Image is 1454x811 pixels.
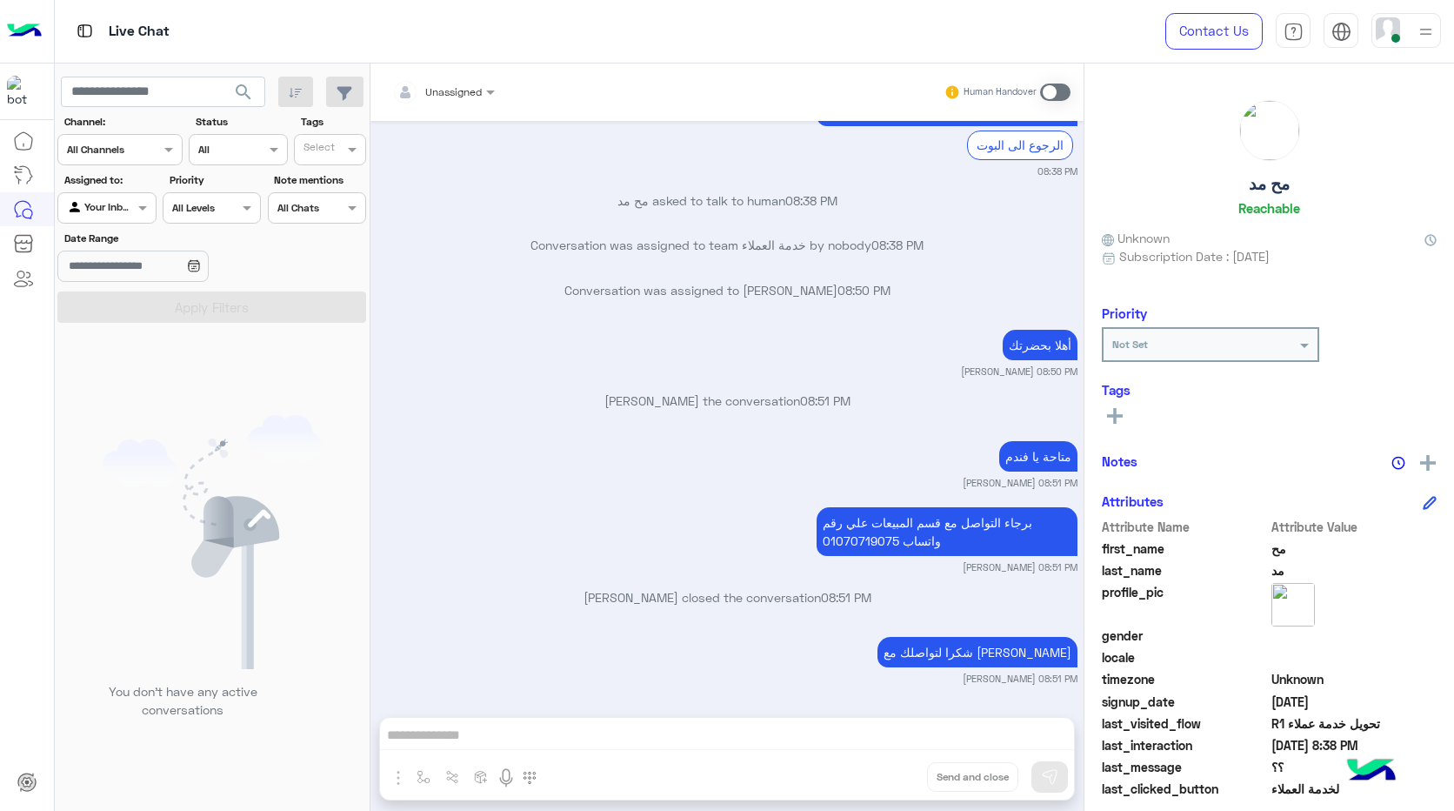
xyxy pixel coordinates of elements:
span: Unknown [1102,229,1170,247]
h6: Notes [1102,453,1137,469]
label: Note mentions [274,172,363,188]
button: Send and close [927,762,1018,792]
span: 2025-10-03T16:38:15.584Z [1271,693,1437,711]
p: Conversation was assigned to team خدمة العملاء by nobody [377,236,1077,254]
span: 08:38 PM [785,193,837,208]
p: 3/10/2025, 8:51 PM [817,507,1077,556]
p: You don’t have any active conversations [95,682,270,720]
img: picture [1271,583,1315,627]
p: 3/10/2025, 8:51 PM [877,637,1077,667]
h6: Attributes [1102,493,1164,509]
label: Channel: [64,114,181,130]
span: 08:38 PM [871,238,924,252]
span: مد [1271,561,1437,580]
img: empty users [103,415,322,669]
p: 3/10/2025, 8:50 PM [1003,330,1077,360]
span: Subscription Date : [DATE] [1119,247,1270,265]
small: 08:38 PM [1037,164,1077,178]
span: 2025-10-03T17:38:26.997Z [1271,736,1437,754]
span: first_name [1102,540,1268,558]
span: Attribute Value [1271,518,1437,536]
p: [PERSON_NAME] closed the conversation [377,588,1077,607]
button: Apply Filters [57,292,366,323]
span: last_visited_flow [1102,714,1268,733]
div: الرجوع الى البوت [967,131,1073,159]
img: add [1420,455,1436,471]
a: Contact Us [1165,13,1263,50]
label: Date Range [64,231,259,246]
p: [PERSON_NAME] the conversation [377,392,1077,410]
span: last_message [1102,758,1268,776]
p: Conversation was assigned to [PERSON_NAME] [377,281,1077,299]
small: [PERSON_NAME] 08:50 PM [961,365,1077,379]
span: 08:51 PM [800,393,850,408]
img: notes [1391,456,1405,470]
span: 08:51 PM [821,590,871,605]
span: last_name [1102,561,1268,580]
span: مح [1271,540,1437,558]
img: picture [1240,101,1299,160]
small: [PERSON_NAME] 08:51 PM [963,672,1077,686]
img: 322208621163248 [7,76,38,107]
span: Unassigned [425,85,482,98]
span: تحويل خدمة عملاء R1 [1271,714,1437,733]
small: Human Handover [964,85,1037,99]
span: 08:50 PM [837,283,890,298]
img: hulul-logo.png [1341,741,1402,802]
span: locale [1102,648,1268,667]
h5: مح مد [1249,174,1290,194]
span: search [233,82,254,103]
a: tab [1276,13,1311,50]
p: Live Chat [109,20,170,44]
label: Status [196,114,285,130]
img: userImage [1376,17,1400,42]
h6: Tags [1102,382,1437,398]
small: [PERSON_NAME] 08:51 PM [963,476,1077,490]
span: لخدمة العملاء [1271,780,1437,798]
span: Unknown [1271,670,1437,688]
img: Logo [7,13,42,50]
button: search [223,77,265,114]
label: Priority [170,172,259,188]
small: [PERSON_NAME] 08:51 PM [963,560,1077,574]
span: null [1271,648,1437,667]
p: مح مد asked to talk to human [377,191,1077,210]
span: Attribute Name [1102,518,1268,536]
span: gender [1102,627,1268,645]
label: Tags [301,114,364,130]
span: profile_pic [1102,583,1268,623]
span: last_interaction [1102,736,1268,754]
img: profile [1415,21,1437,43]
span: signup_date [1102,693,1268,711]
span: timezone [1102,670,1268,688]
span: null [1271,627,1437,645]
span: ؟؟ [1271,758,1437,776]
img: tab [74,20,96,42]
p: 3/10/2025, 8:51 PM [999,441,1077,472]
span: last_clicked_button [1102,780,1268,798]
h6: Priority [1102,305,1147,321]
h6: Reachable [1238,200,1300,216]
label: Assigned to: [64,172,154,188]
div: Select [301,139,335,159]
img: tab [1284,22,1304,42]
img: tab [1331,22,1351,42]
